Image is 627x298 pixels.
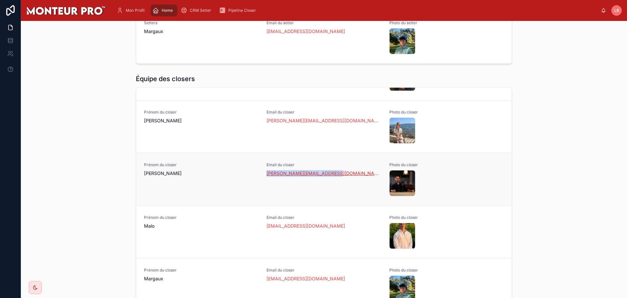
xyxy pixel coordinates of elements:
span: Mon Profil [126,8,145,13]
span: Email du closer [266,110,381,115]
span: Prénom du closer [144,215,259,220]
a: [EMAIL_ADDRESS][DOMAIN_NAME] [266,223,345,229]
span: CRM Setter [190,8,211,13]
span: Margaux [144,275,259,282]
span: Prénom du closer [144,268,259,273]
a: Mon Profil [115,5,149,16]
span: Photo du closer [389,110,504,115]
span: Malo [144,223,259,229]
a: [EMAIL_ADDRESS][DOMAIN_NAME] [266,28,345,35]
span: Email du closer [266,215,381,220]
span: Prénom du closer [144,162,259,167]
div: scrollable content [111,3,601,18]
span: Photo du closer [389,162,504,167]
span: Photo du setter [389,20,504,26]
span: Pipeline Closer [228,8,256,13]
span: Prénom du closer [144,110,259,115]
a: Pipeline Closer [217,5,261,16]
a: [PERSON_NAME][EMAIL_ADDRESS][DOMAIN_NAME] [266,170,381,177]
a: [EMAIL_ADDRESS][DOMAIN_NAME] [266,275,345,282]
span: Email du closer [266,268,381,273]
a: Home [151,5,177,16]
img: App logo [26,5,106,16]
h1: Équipe des closers [136,74,195,83]
a: CRM Setter [179,5,216,16]
span: Home [162,8,173,13]
a: [PERSON_NAME][EMAIL_ADDRESS][DOMAIN_NAME] [266,117,381,124]
span: Email du setter [266,20,381,26]
span: Photo du closer [389,268,504,273]
span: Photo du closer [389,215,504,220]
span: [PERSON_NAME] [144,117,259,124]
span: Margaux [144,28,259,35]
span: Email du closer [266,162,381,167]
span: [PERSON_NAME] [144,170,259,177]
span: LB [614,8,619,13]
span: Setters [144,20,259,26]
